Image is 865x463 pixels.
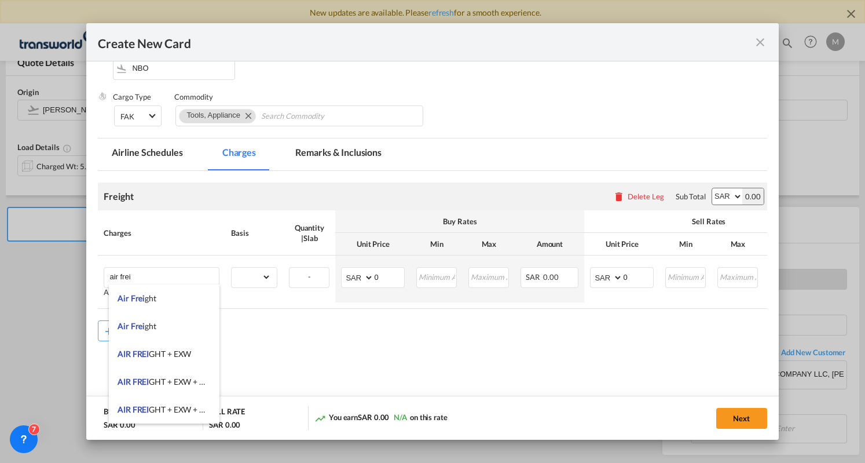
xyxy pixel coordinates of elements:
input: Charge Name [109,268,219,285]
span: Air Frei [118,293,145,303]
md-tab-item: Airline Schedules [98,138,196,170]
input: Enter Port of Discharge [119,60,234,77]
th: Unit Price [584,233,659,256]
div: Buy Rates [341,216,578,227]
label: Cargo Type [113,92,151,101]
div: Delete Leg [628,192,664,201]
div: Sell Rates [590,216,827,227]
md-tab-item: Remarks & Inclusions [281,138,395,170]
span: SAR 0.00 [358,413,389,422]
span: AIR FREIGHT + EXW + CLEARANCE AND DELIVERY [118,404,306,414]
div: FAK [120,112,134,121]
span: SAR [526,272,541,282]
div: 0.00 [742,188,764,205]
span: Tools, Appliance [186,111,240,119]
span: - [308,272,311,281]
div: Create New Card [98,35,753,49]
input: Maximum Amount [470,268,508,285]
div: SAR 0.00 [209,420,240,430]
md-select: Select Cargo type: FAK [114,105,162,126]
input: Chips input. [261,107,367,126]
label: Commodity [174,92,212,101]
div: SAR 0.00 [104,420,135,430]
div: Basis [231,228,277,238]
div: Sub Total [676,191,706,202]
md-icon: icon-plus md-link-fg s20 [103,325,115,337]
button: Remove [238,110,255,121]
md-icon: icon-delete [613,191,625,202]
button: Add Leg [98,320,149,341]
th: Max [712,233,764,256]
span: AIR FREIGHT + EXW + CC DELIVERY SPECIAL HANLIDNG [118,377,328,387]
span: AIR FREI [118,349,149,359]
button: Next [716,408,767,429]
div: Adding a user defined charge [104,288,219,297]
th: Amount [764,233,833,256]
input: Minimum Amount [417,268,456,285]
md-icon: icon-trending-up [314,413,326,424]
md-icon: icon-close fg-AAA8AD m-0 pointer [753,35,767,49]
th: Unit Price [335,233,410,256]
div: Press delete to remove this chip. [186,110,242,121]
span: Air Freight [118,293,156,303]
span: Air Freight [118,321,156,331]
md-dialog: Create New Card ... [86,23,778,440]
md-pagination-wrapper: Use the left and right arrow keys to navigate between tabs [98,138,407,170]
span: Air Frei [118,321,145,331]
input: 0 [623,268,653,285]
div: Charges [104,228,219,238]
md-tab-item: Charges [208,138,270,170]
div: SELL RATE [209,406,245,420]
button: Delete Leg [613,192,664,201]
md-input-container: air frei [104,268,219,285]
span: N/A [394,413,407,422]
span: 0.00 [543,272,559,282]
input: 0 [374,268,404,285]
div: Freight [104,190,133,203]
div: BUY RATE [104,406,138,420]
span: AIR FREI [118,377,149,387]
th: Min [659,233,712,256]
th: Min [410,233,463,256]
span: AIR FREIGHT + EXW [118,349,191,359]
span: AIR FREI [118,404,149,414]
img: cargo.png [98,92,107,101]
input: Maximum Amount [719,268,757,285]
md-chips-wrap: Chips container. Use arrow keys to select chips. [175,105,423,126]
th: Amount [515,233,584,256]
div: Quantity | Slab [289,223,329,243]
th: Max [463,233,515,256]
div: You earn on this rate [314,412,448,424]
input: Minimum Amount [666,268,705,285]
